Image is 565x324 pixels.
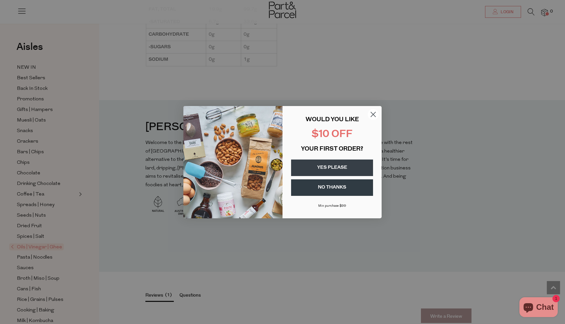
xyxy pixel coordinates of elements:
[367,109,379,120] button: Close dialog
[306,117,359,123] span: WOULD YOU LIKE
[318,204,346,208] span: Min purchase $99
[291,160,373,176] button: YES PLEASE
[312,129,353,140] span: $10 OFF
[517,297,560,319] inbox-online-store-chat: Shopify online store chat
[291,179,373,196] button: NO THANKS
[183,106,282,218] img: 43fba0fb-7538-40bc-babb-ffb1a4d097bc.jpeg
[301,146,363,152] span: YOUR FIRST ORDER?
